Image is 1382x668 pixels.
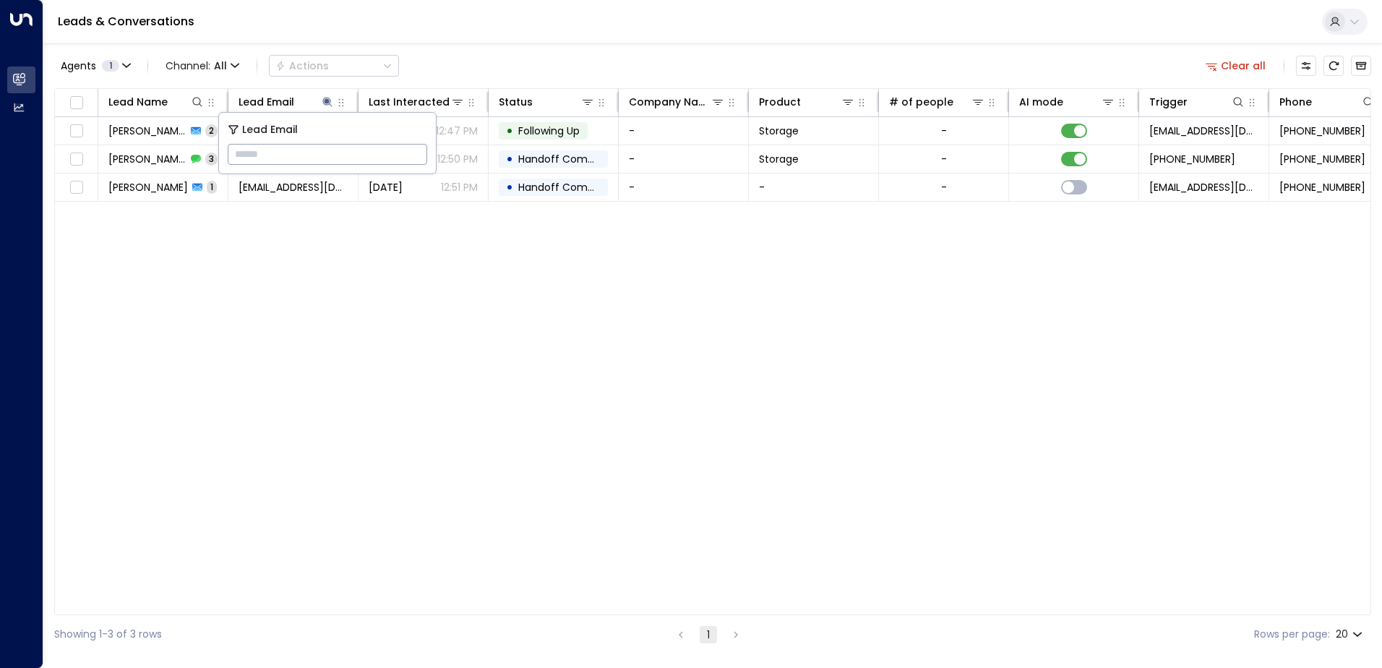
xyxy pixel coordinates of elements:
div: Company Name [629,93,725,111]
div: Product [759,93,855,111]
button: Archived Leads [1351,56,1371,76]
div: Trigger [1149,93,1245,111]
span: Handoff Completed [518,180,620,194]
span: Agents [61,61,96,71]
label: Rows per page: [1254,627,1330,642]
td: - [619,174,749,201]
span: Refresh [1323,56,1344,76]
div: Button group with a nested menu [269,55,399,77]
div: - [941,180,947,194]
div: Phone [1279,93,1375,111]
span: Toggle select all [67,94,85,112]
nav: pagination navigation [671,625,745,643]
div: - [941,124,947,138]
span: Handoff Completed [518,152,620,166]
p: 12:50 PM [437,152,478,166]
span: leads@space-station.co.uk [1149,124,1258,138]
span: Sep 25, 2025 [369,180,403,194]
div: Lead Email [239,93,335,111]
div: # of people [889,93,985,111]
span: 3 [205,153,218,165]
span: Toggle select row [67,179,85,197]
span: laianelondon2016@gmail.com [239,180,348,194]
span: All [214,60,227,72]
span: Storage [759,124,799,138]
button: page 1 [700,626,717,643]
p: 12:51 PM [441,180,478,194]
p: 12:47 PM [436,124,478,138]
div: AI mode [1019,93,1063,111]
span: +447565814634 [1279,152,1365,166]
div: • [506,175,513,200]
div: Last Interacted [369,93,465,111]
div: AI mode [1019,93,1115,111]
div: Actions [275,59,329,72]
span: Channel: [160,56,245,76]
span: Laiane Cordeiro [108,124,186,138]
span: laianelondon2016@gmail.com [1149,180,1258,194]
span: Toggle select row [67,150,85,168]
div: Phone [1279,93,1312,111]
div: Lead Name [108,93,168,111]
span: Lead Email [242,121,298,138]
div: • [506,119,513,143]
button: Actions [269,55,399,77]
div: Company Name [629,93,711,111]
span: +447565814634 [1279,180,1365,194]
div: # of people [889,93,953,111]
button: Customize [1296,56,1316,76]
span: 1 [207,181,217,193]
td: - [749,174,879,201]
div: Showing 1-3 of 3 rows [54,627,162,642]
span: 2 [205,124,218,137]
div: Lead Email [239,93,294,111]
span: Laiane Cordeiro [108,180,188,194]
div: • [506,147,513,171]
td: - [619,145,749,173]
div: - [941,152,947,166]
div: Last Interacted [369,93,450,111]
span: +447565814634 [1149,152,1235,166]
span: +447565814634 [1279,124,1365,138]
button: Agents1 [54,56,136,76]
span: 1 [102,60,119,72]
div: Product [759,93,801,111]
span: Following Up [518,124,580,138]
div: Status [499,93,533,111]
button: Clear all [1200,56,1272,76]
div: Trigger [1149,93,1188,111]
span: Laiane Cordeiro [108,152,186,166]
span: Storage [759,152,799,166]
span: Toggle select row [67,122,85,140]
button: Channel:All [160,56,245,76]
div: Status [499,93,595,111]
div: 20 [1336,624,1365,645]
a: Leads & Conversations [58,13,194,30]
td: - [619,117,749,145]
div: Lead Name [108,93,205,111]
